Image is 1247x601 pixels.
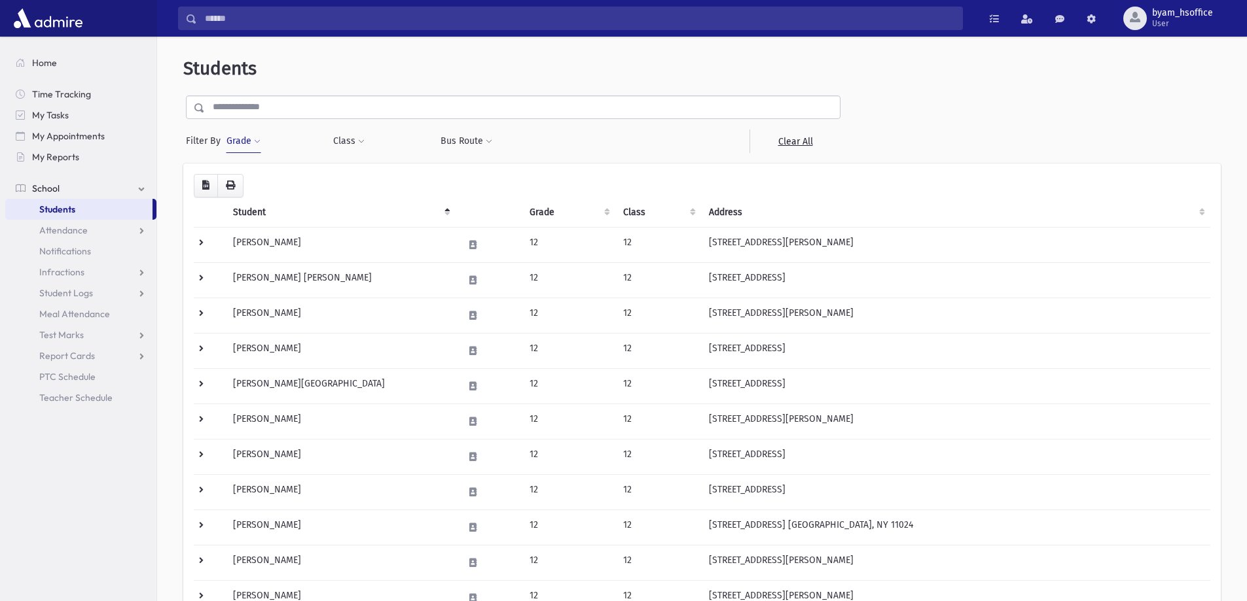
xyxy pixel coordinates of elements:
td: 12 [615,227,701,262]
span: Home [32,57,57,69]
button: Class [333,129,365,153]
span: Filter By [186,134,226,148]
a: Test Marks [5,324,156,345]
td: 12 [615,333,701,368]
td: 12 [615,439,701,474]
th: Student: activate to sort column descending [225,197,456,228]
span: Attendance [39,224,88,236]
a: Report Cards [5,345,156,366]
span: Teacher Schedule [39,392,113,404]
span: byam_hsoffice [1152,8,1213,18]
span: Notifications [39,245,91,257]
a: Time Tracking [5,84,156,105]
span: My Tasks [32,109,69,121]
td: 12 [522,474,615,509]
td: 12 [615,404,701,439]
span: Time Tracking [32,88,91,100]
td: 12 [615,545,701,580]
td: [PERSON_NAME] [225,509,456,545]
td: [STREET_ADDRESS] [701,262,1210,298]
td: [STREET_ADDRESS] [701,333,1210,368]
span: Report Cards [39,350,95,362]
a: My Appointments [5,126,156,146]
a: Students [5,199,153,220]
td: 12 [615,368,701,404]
td: [PERSON_NAME][GEOGRAPHIC_DATA] [225,368,456,404]
span: Students [183,58,257,79]
span: My Appointments [32,130,105,142]
td: 12 [615,262,701,298]
td: 12 [522,439,615,474]
td: 12 [522,404,615,439]
td: [PERSON_NAME] [225,545,456,580]
td: [STREET_ADDRESS] [701,439,1210,474]
a: Home [5,52,156,73]
button: CSV [194,174,218,197]
a: PTC Schedule [5,366,156,387]
td: 12 [522,227,615,262]
a: Attendance [5,220,156,241]
img: AdmirePro [10,5,86,31]
td: [PERSON_NAME] [225,474,456,509]
button: Bus Route [440,129,493,153]
a: My Reports [5,146,156,167]
button: Grade [226,129,261,153]
a: My Tasks [5,105,156,126]
td: [STREET_ADDRESS][PERSON_NAME] [701,227,1210,262]
td: 12 [522,368,615,404]
td: [STREET_ADDRESS][PERSON_NAME] [701,298,1210,333]
a: Notifications [5,241,156,262]
a: Teacher Schedule [5,387,156,408]
a: Student Logs [5,283,156,303]
td: 12 [615,509,701,545]
td: 12 [522,545,615,580]
td: 12 [615,298,701,333]
td: [PERSON_NAME] [225,439,456,474]
span: School [32,182,60,194]
td: [PERSON_NAME] [225,227,456,262]
td: [STREET_ADDRESS] [GEOGRAPHIC_DATA], NY 11024 [701,509,1210,545]
span: Meal Attendance [39,308,110,320]
button: Print [217,174,244,197]
td: 12 [522,262,615,298]
span: User [1152,18,1213,29]
span: Test Marks [39,329,84,341]
a: Infractions [5,262,156,283]
td: [STREET_ADDRESS] [701,368,1210,404]
td: [STREET_ADDRESS][PERSON_NAME] [701,545,1210,580]
td: [PERSON_NAME] [225,333,456,368]
td: 12 [522,298,615,333]
th: Class: activate to sort column ascending [615,197,701,228]
a: School [5,178,156,199]
a: Meal Attendance [5,303,156,324]
span: Infractions [39,266,84,278]
span: Student Logs [39,287,93,299]
a: Clear All [750,129,840,153]
td: [PERSON_NAME] [225,404,456,439]
td: [PERSON_NAME] [PERSON_NAME] [225,262,456,298]
th: Grade: activate to sort column ascending [522,197,615,228]
th: Address: activate to sort column ascending [701,197,1210,228]
span: My Reports [32,151,79,163]
span: Students [39,203,75,215]
span: PTC Schedule [39,371,96,383]
td: [STREET_ADDRESS][PERSON_NAME] [701,404,1210,439]
td: 12 [522,509,615,545]
td: [PERSON_NAME] [225,298,456,333]
td: [STREET_ADDRESS] [701,474,1210,509]
input: Search [197,7,962,30]
td: 12 [522,333,615,368]
td: 12 [615,474,701,509]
